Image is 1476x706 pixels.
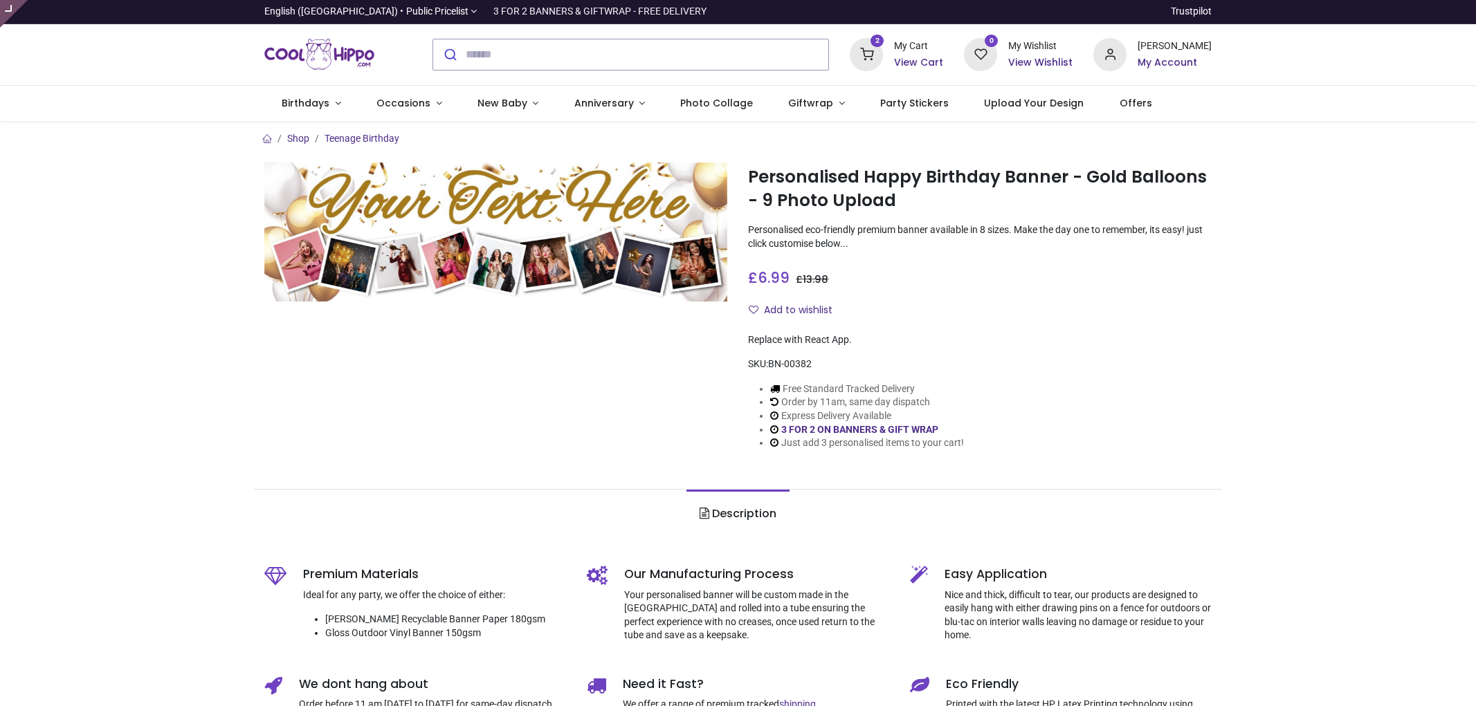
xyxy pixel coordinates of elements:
a: 2 [850,48,883,59]
a: Giftwrap [771,86,863,122]
li: Free Standard Tracked Delivery [770,382,964,396]
p: Nice and thick, difficult to tear, our products are designed to easily hang with either drawing p... [945,588,1212,642]
span: 6.99 [758,268,790,288]
a: Birthdays [264,86,359,122]
li: Gloss Outdoor Vinyl Banner 150gsm [325,626,567,640]
span: Public Pricelist [406,5,468,19]
a: English ([GEOGRAPHIC_DATA]) •Public Pricelist [264,5,477,19]
a: Description [686,490,790,538]
a: Teenage Birthday [325,133,399,144]
li: [PERSON_NAME] Recyclable Banner Paper 180gsm [325,613,567,626]
button: Add to wishlistAdd to wishlist [748,299,844,322]
li: Just add 3 personalised items to your cart! [770,436,964,450]
span: Occasions [376,96,430,110]
button: Submit [433,39,466,70]
img: Cool Hippo [264,35,375,74]
h5: Eco Friendly [946,676,1212,693]
span: 13.98 [803,272,828,286]
h5: Need it Fast? [623,676,889,693]
a: 0 [964,48,997,59]
span: Party Stickers [880,96,949,110]
p: Your personalised banner will be custom made in the [GEOGRAPHIC_DATA] and rolled into a tube ensu... [624,588,889,642]
span: Photo Collage [680,96,753,110]
span: BN-00382 [768,358,812,369]
a: 3 FOR 2 ON BANNERS & GIFT WRAP [781,424,938,435]
a: Shop [287,133,309,144]
p: Ideal for any party, we offer the choice of either: [303,588,567,602]
sup: 0 [985,35,998,48]
h5: Easy Application [945,566,1212,583]
span: Upload Your Design [984,96,1084,110]
sup: 2 [871,35,884,48]
a: My Account [1138,56,1212,70]
span: Anniversary [574,96,634,110]
img: Personalised Happy Birthday Banner - Gold Balloons - 9 Photo Upload [264,162,728,301]
div: My Wishlist [1008,39,1073,53]
span: Birthdays [282,96,329,110]
div: 3 FOR 2 BANNERS & GIFTWRAP - FREE DELIVERY [493,5,707,19]
a: New Baby [459,86,556,122]
a: Anniversary [556,86,663,122]
div: My Cart [894,39,943,53]
span: £ [796,272,828,286]
a: Occasions [358,86,459,122]
span: Giftwrap [788,96,833,110]
h1: Personalised Happy Birthday Banner - Gold Balloons - 9 Photo Upload [748,165,1212,213]
a: Trustpilot [1171,5,1212,19]
h5: We dont hang about [299,676,567,693]
li: Order by 11am, same day dispatch [770,396,964,409]
span: Offers [1120,96,1152,110]
a: View Wishlist [1008,56,1073,70]
h5: Premium Materials [303,566,567,583]
a: Logo of Cool Hippo [264,35,375,74]
span: New Baby [477,96,527,110]
li: Express Delivery Available [770,409,964,423]
div: [PERSON_NAME] [1138,39,1212,53]
p: Personalised eco-friendly premium banner available in 8 sizes. Make the day one to remember, its ... [748,223,1212,250]
div: SKU: [748,357,1212,371]
h5: Our Manufacturing Process [624,566,889,583]
span: £ [748,268,790,288]
div: Replace with React App. [748,333,1212,347]
a: View Cart [894,56,943,70]
i: Add to wishlist [749,305,758,315]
